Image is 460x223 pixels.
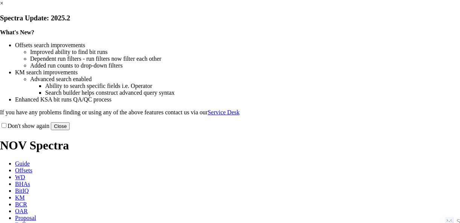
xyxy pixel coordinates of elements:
[15,69,460,76] li: KM search improvements
[15,167,32,174] span: Offsets
[30,76,460,83] li: Advanced search enabled
[2,123,6,128] input: Don't show again
[15,194,25,201] span: KM
[208,109,240,115] a: Service Desk
[45,89,460,96] li: Search builder helps construct advanced query syntax
[15,201,27,208] span: BCR
[30,55,460,62] li: Dependent run filters - run filters now filter each other
[15,208,28,214] span: OAR
[15,160,30,167] span: Guide
[30,49,460,55] li: Improved ability to find bit runs
[15,215,36,221] span: Proposal
[30,62,460,69] li: Added run counts to drop-down filters
[15,174,25,180] span: WD
[15,181,30,187] span: BHAs
[45,83,460,89] li: Ability to search specific fields i.e. Operator
[51,122,70,130] button: Close
[15,42,460,49] li: Offsets search improvements
[15,96,460,103] li: Enhanced KSA bit runs QA/QC process
[15,188,29,194] span: BitIQ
